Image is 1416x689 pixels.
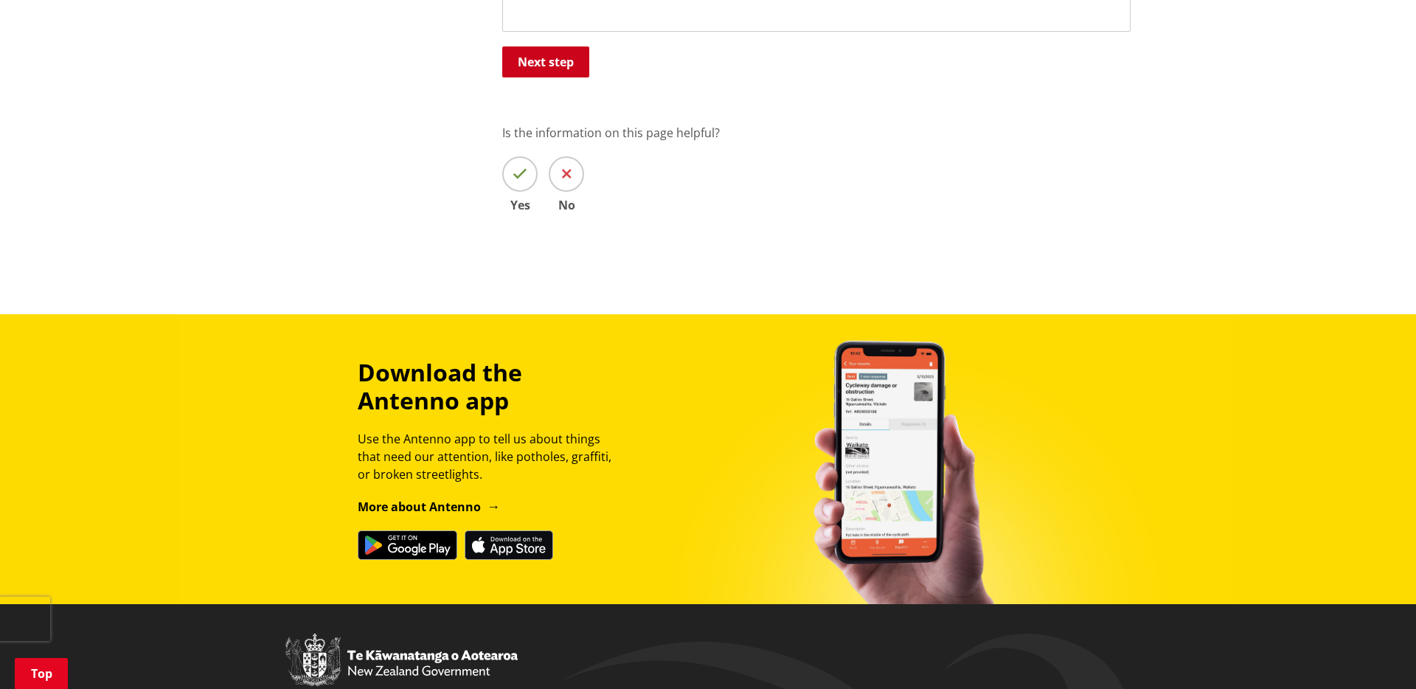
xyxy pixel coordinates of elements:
span: Yes [502,199,538,211]
a: Top [15,658,68,689]
img: New Zealand Government [285,634,518,687]
p: Is the information on this page helpful? [502,124,1131,142]
img: Get it on Google Play [358,530,457,560]
p: Use the Antenno app to tell us about things that need our attention, like potholes, graffiti, or ... [358,430,625,483]
a: New Zealand Government [285,667,518,680]
h3: Download the Antenno app [358,359,625,415]
span: No [549,199,584,211]
iframe: Messenger Launcher [1348,627,1401,680]
img: Download on the App Store [465,530,553,560]
button: Next step [502,46,589,77]
a: More about Antenno [358,499,500,515]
